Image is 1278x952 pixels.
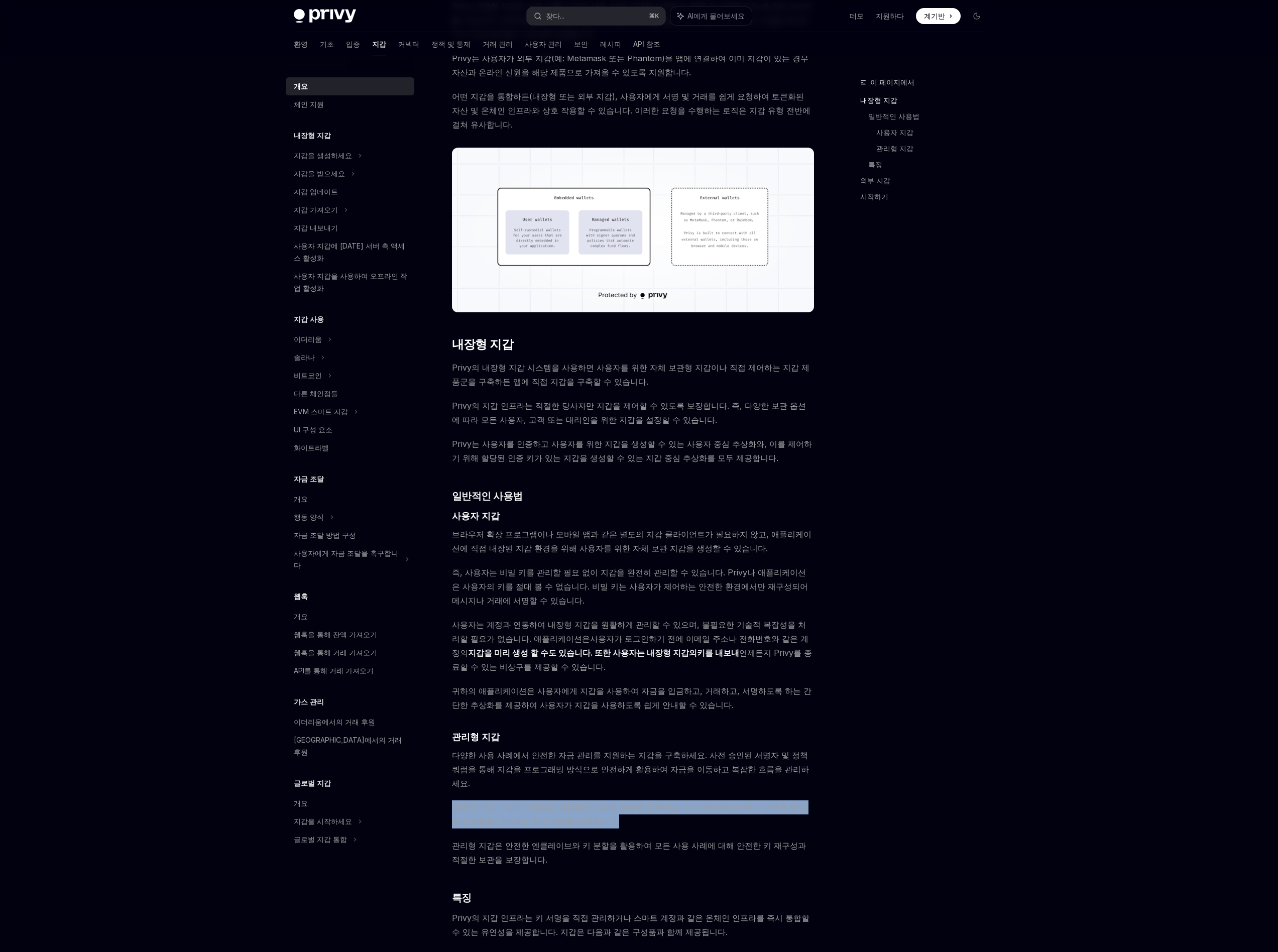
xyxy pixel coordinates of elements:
[876,128,913,137] font: 사용자 지갑
[294,474,324,483] font: 자금 조달
[687,12,745,20] font: AI에게 물어보세요
[294,32,308,56] a: 환영
[294,389,338,398] font: 다른 체인점들
[294,817,352,825] font: 지갑을 시작하세요
[398,32,419,56] a: 커넥터
[294,425,332,434] font: UI 구성 요소
[452,511,500,521] font: 사용자 지갑
[483,40,513,48] font: 거래 관리
[600,40,621,48] font: 레시피
[600,32,621,56] a: 레시피
[527,7,665,25] button: 찾다...⌘K
[452,750,809,788] font: 다양한 사용 사례에서 안전한 자금 관리를 지원하는 지갑을 구축하세요. 사전 승인된 서명자 및 정책 쿼럼을 통해 지갑을 프로그래밍 방식으로 안전하게 활용하여 자금을 이동하고 복...
[294,648,377,657] font: 웹훅을 통해 거래 가져오기
[870,78,914,86] font: 이 페이지에서
[286,662,414,680] a: API를 통해 거래 가져오기
[398,40,419,48] font: 커넥터
[294,612,308,621] font: 개요
[670,7,752,25] button: AI에게 물어보세요
[294,40,308,48] font: 환영
[860,173,993,189] a: 외부 지갑
[868,157,993,173] a: 특징
[452,686,811,710] font: 귀하의 애플리케이션은 사용자에게 지갑을 사용하여 자금을 입금하고, 거래하고, 서명하도록 하는 간단한 추상화를 제공하여 사용자가 지갑을 사용하도록 쉽게 안내할 수 있습니다.
[294,223,338,232] font: 지갑 내보내기
[452,363,809,387] font: Privy의 내장형 지갑 시스템을 사용하면 사용자를 위한 자체 보관형 지갑이나 직접 제어하는 ​​지갑 제품군을 구축하든 앱에 직접 지갑을 구축할 수 있습니다.
[452,567,808,606] font: 즉, 사용자는 비밀 키를 관리할 필요 없이 지갑을 완전히 관리할 수 있습니다. Privy나 애플리케이션은 사용자의 키를 절대 볼 수 없습니다. 비밀 키는 사용자가 제어하는 ​...
[876,144,913,153] font: 관리형 지갑
[286,731,414,761] a: [GEOGRAPHIC_DATA]에서의 거래 후원
[633,32,660,56] a: API 참조
[850,12,864,20] font: 데모
[868,160,882,169] font: 특징
[452,841,806,865] font: 관리형 지갑은 안전한 엔클레이브와 키 분할을 활용하여 모든 사용 사례에 대해 안전한 키 재구성과 적절한 보관을 보장합니다.
[431,32,471,56] a: 정책 및 통제
[452,148,814,312] img: 이미지/walletoverview.png
[286,490,414,508] a: 개요
[868,112,919,121] font: 일반적인 사용법
[294,835,347,844] font: 글로벌 지갑 통합
[452,529,811,553] font: 브라우저 확장 프로그램이나 모바일 앱과 같은 별도의 지갑 클라이언트가 필요하지 않고, 애플리케이션에 직접 내장된 지갑 환경을 위해 사용자를 위한 자체 보관 지갑을 생성할 수 ...
[868,108,993,125] a: 일반적인 사용법
[294,242,405,262] font: 사용자 지갑에 [DATE] 서버 측 액세스 활성화
[452,337,513,351] font: 내장형 지갑
[876,12,904,20] font: 지원하다
[468,648,697,658] a: 지갑을 미리 생성 할 수도 있습니다. 또한 사용자는 내장형 지갑의
[860,96,897,104] font: 내장형 지갑
[294,353,315,362] font: 솔라나
[286,77,414,95] a: 개요
[452,401,806,425] font: Privy의 지갑 인프라는 적절한 당사자만 지갑을 제어할 수 있도록 보장합니다. 즉, 다양한 보관 옵션에 따라 모든 사용자, 고객 또는 대리인을 위한 지갑을 설정할 수 있습니다.
[286,183,414,201] a: 지갑 업데이트
[452,490,523,502] font: 일반적인 사용법
[294,549,398,569] font: 사용자에게 자금 조달을 촉구합니다
[574,40,588,48] font: 보안
[860,192,888,201] font: 시작하기
[294,272,407,292] font: 사용자 지갑을 사용하여 오프라인 작업 활성화
[649,12,655,20] font: ⌘
[294,513,324,521] font: 행동 양식
[294,131,331,140] font: 내장형 지갑
[924,12,945,20] font: 계기반
[286,526,414,544] a: 자금 조달 방법 구성
[294,187,338,196] font: 지갑 업데이트
[452,620,806,644] font: 사용자는 계정과 연동하여 내장형 지갑을 원활하게 관리할 수 있으며, 불필요한 기술적 복잡성을 처리할 필요가 없습니다. 애플리케이션은
[876,141,993,157] a: 관리형 지갑
[452,913,809,937] font: Privy의 지갑 인프라는 키 서명을 직접 관리하거나 스마트 계정과 같은 온체인 인프라를 즉시 통합할 수 있는 유연성을 제공합니다. 지갑은 다음과 같은 구성품과 함께 제공됩니다.
[286,237,414,267] a: 사용자 지갑에 [DATE] 서버 측 액세스 활성화
[286,794,414,812] a: 개요
[286,219,414,237] a: 지갑 내보내기
[294,779,331,787] font: 글로벌 지갑
[294,151,352,160] font: 지갑을 생성하세요
[860,92,993,108] a: 내장형 지갑
[294,531,356,539] font: 자금 조달 방법 구성
[452,732,500,742] font: 관리형 지갑
[294,315,324,323] font: 지갑 사용
[294,82,308,90] font: 개요
[294,736,402,756] font: [GEOGRAPHIC_DATA]에서의 거래 후원
[525,40,562,48] font: 사용자 관리
[286,439,414,457] a: 화이트라벨
[286,608,414,626] a: 개요
[876,125,993,141] a: 사용자 지갑
[320,32,334,56] a: 기초
[483,32,513,56] a: 거래 관리
[294,592,308,601] font: 웹훅
[372,32,386,56] a: 지갑
[294,697,324,706] font: 가스 관리
[294,495,308,503] font: 개요
[969,8,985,24] button: 다크 모드 전환
[655,12,659,20] font: K
[294,630,377,639] font: 웹훅을 통해 잔액 가져오기
[294,407,348,416] font: EVM 스마트 지갑
[294,100,324,108] font: 체인 지원
[346,32,360,56] a: 입증
[574,32,588,56] a: 보안
[294,666,374,675] font: API를 통해 거래 가져오기
[286,626,414,644] a: 웹훅을 통해 잔액 가져오기
[286,421,414,439] a: UI 구성 요소
[294,205,338,214] font: 지갑 가져오기
[294,169,345,178] font: 지갑을 받으세요
[633,40,660,48] font: API 참조
[294,799,308,807] font: 개요
[294,718,375,726] font: 이더리움에서의 거래 후원
[452,439,812,463] font: Privy는 사용자를 인증하고 사용자를 위한 지갑을 생성할 수 있는 사용자 중심 추상화와, 이를 제어하기 위해 할당된 인증 키가 있는 지갑을 생성할 수 있는 지갑 중심 추상화...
